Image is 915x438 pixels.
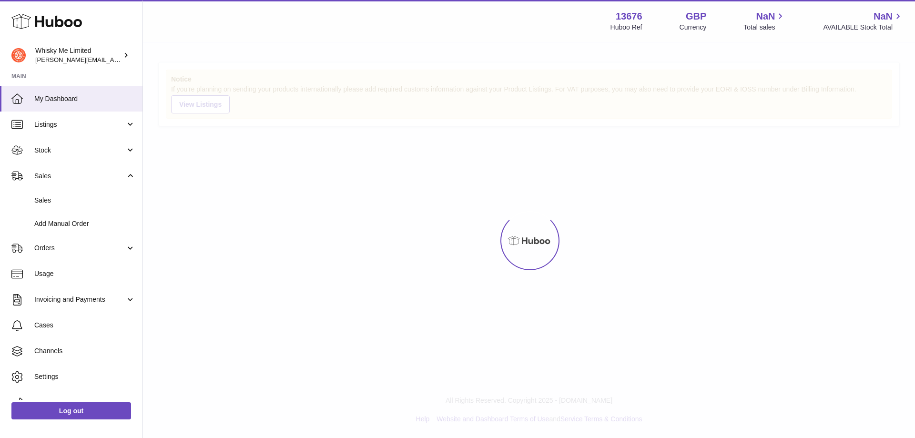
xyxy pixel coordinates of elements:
[34,120,125,129] span: Listings
[610,23,642,32] div: Huboo Ref
[34,146,125,155] span: Stock
[34,295,125,304] span: Invoicing and Payments
[823,10,904,32] a: NaN AVAILABLE Stock Total
[34,196,135,205] span: Sales
[34,321,135,330] span: Cases
[34,398,135,407] span: Returns
[686,10,706,23] strong: GBP
[616,10,642,23] strong: 13676
[35,46,121,64] div: Whisky Me Limited
[34,269,135,278] span: Usage
[34,372,135,381] span: Settings
[11,402,131,419] a: Log out
[874,10,893,23] span: NaN
[743,10,786,32] a: NaN Total sales
[34,94,135,103] span: My Dashboard
[743,23,786,32] span: Total sales
[823,23,904,32] span: AVAILABLE Stock Total
[35,56,191,63] span: [PERSON_NAME][EMAIL_ADDRESS][DOMAIN_NAME]
[34,244,125,253] span: Orders
[680,23,707,32] div: Currency
[34,172,125,181] span: Sales
[34,346,135,356] span: Channels
[11,48,26,62] img: frances@whiskyshop.com
[756,10,775,23] span: NaN
[34,219,135,228] span: Add Manual Order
